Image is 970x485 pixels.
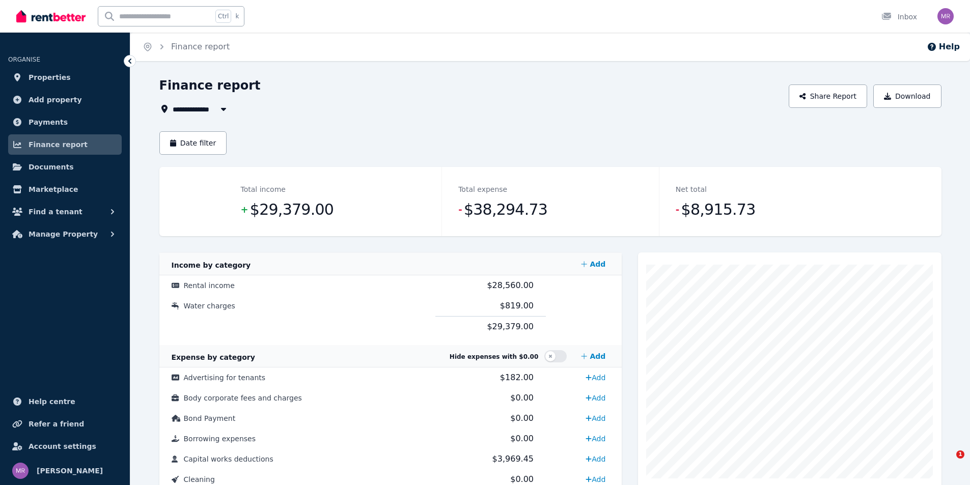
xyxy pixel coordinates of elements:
[676,183,707,195] dt: Net total
[581,410,609,426] a: Add
[184,394,302,402] span: Body corporate fees and charges
[172,353,255,361] span: Expense by category
[500,301,534,310] span: $819.00
[29,183,78,195] span: Marketplace
[8,56,40,63] span: ORGANISE
[29,71,71,83] span: Properties
[581,451,609,467] a: Add
[8,414,122,434] a: Refer a friend
[510,474,534,484] span: $0.00
[927,41,960,53] button: Help
[12,463,29,479] img: Michelle Richards
[241,183,286,195] dt: Total income
[676,203,679,217] span: -
[8,157,122,177] a: Documents
[500,373,534,382] span: $182.00
[184,455,273,463] span: Capital works deductions
[8,179,122,199] a: Marketplace
[29,161,74,173] span: Documents
[171,42,230,51] a: Finance report
[510,393,534,403] span: $0.00
[29,395,75,408] span: Help centre
[464,199,547,220] span: $38,294.73
[487,280,534,290] span: $28,560.00
[956,450,964,459] span: 1
[172,261,251,269] span: Income by category
[510,434,534,443] span: $0.00
[16,9,86,24] img: RentBetter
[8,112,122,132] a: Payments
[250,199,334,220] span: $29,379.00
[184,281,235,290] span: Rental income
[159,77,261,94] h1: Finance report
[37,465,103,477] span: [PERSON_NAME]
[8,202,122,222] button: Find a tenant
[29,418,84,430] span: Refer a friend
[29,228,98,240] span: Manage Property
[510,413,534,423] span: $0.00
[581,431,609,447] a: Add
[681,199,756,220] span: $8,915.73
[215,10,231,23] span: Ctrl
[577,254,609,274] a: Add
[577,346,609,366] a: Add
[130,33,242,61] nav: Breadcrumb
[159,131,227,155] button: Date filter
[581,390,609,406] a: Add
[8,436,122,457] a: Account settings
[492,454,534,464] span: $3,969.45
[8,67,122,88] a: Properties
[8,391,122,412] a: Help centre
[935,450,960,475] iframe: Intercom live chat
[184,475,215,483] span: Cleaning
[581,369,609,386] a: Add
[184,302,235,310] span: Water charges
[873,84,941,108] button: Download
[29,440,96,452] span: Account settings
[458,203,462,217] span: -
[8,224,122,244] button: Manage Property
[789,84,867,108] button: Share Report
[29,138,88,151] span: Finance report
[184,414,236,422] span: Bond Payment
[184,374,266,382] span: Advertising for tenants
[235,12,239,20] span: k
[8,134,122,155] a: Finance report
[8,90,122,110] a: Add property
[937,8,954,24] img: Michelle Richards
[881,12,917,22] div: Inbox
[487,322,534,331] span: $29,379.00
[458,183,507,195] dt: Total expense
[184,435,256,443] span: Borrowing expenses
[29,94,82,106] span: Add property
[29,116,68,128] span: Payments
[450,353,538,360] span: Hide expenses with $0.00
[29,206,82,218] span: Find a tenant
[241,203,248,217] span: +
